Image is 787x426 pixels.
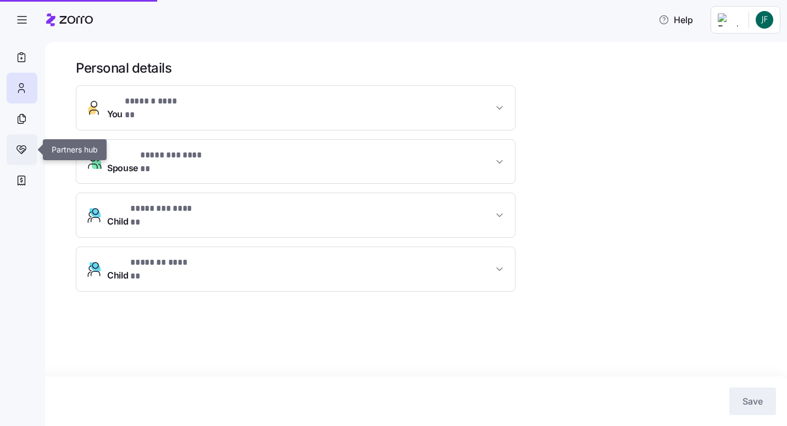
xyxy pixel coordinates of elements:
a: Open in help center [145,367,233,375]
span: Save [742,395,763,408]
span: 😞 [152,295,168,317]
h1: Personal details [76,59,772,77]
span: Spouse [107,149,205,175]
span: You [107,95,186,121]
button: go back [7,4,28,25]
img: 94623ed8fac2aff7a0437d9fa147bc50 [756,11,773,29]
div: Did this answer your question? [13,284,365,296]
span: Help [658,13,693,26]
div: Close [351,4,371,24]
button: Help [650,9,702,31]
button: Collapse window [330,4,351,25]
img: Employer logo [718,13,740,26]
button: Save [729,387,776,415]
span: neutral face reaction [175,295,203,317]
span: Child [107,202,196,228]
span: 😃 [209,295,225,317]
span: Child [107,256,196,282]
span: disappointed reaction [146,295,175,317]
span: smiley reaction [203,295,232,317]
span: 😐 [181,295,197,317]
